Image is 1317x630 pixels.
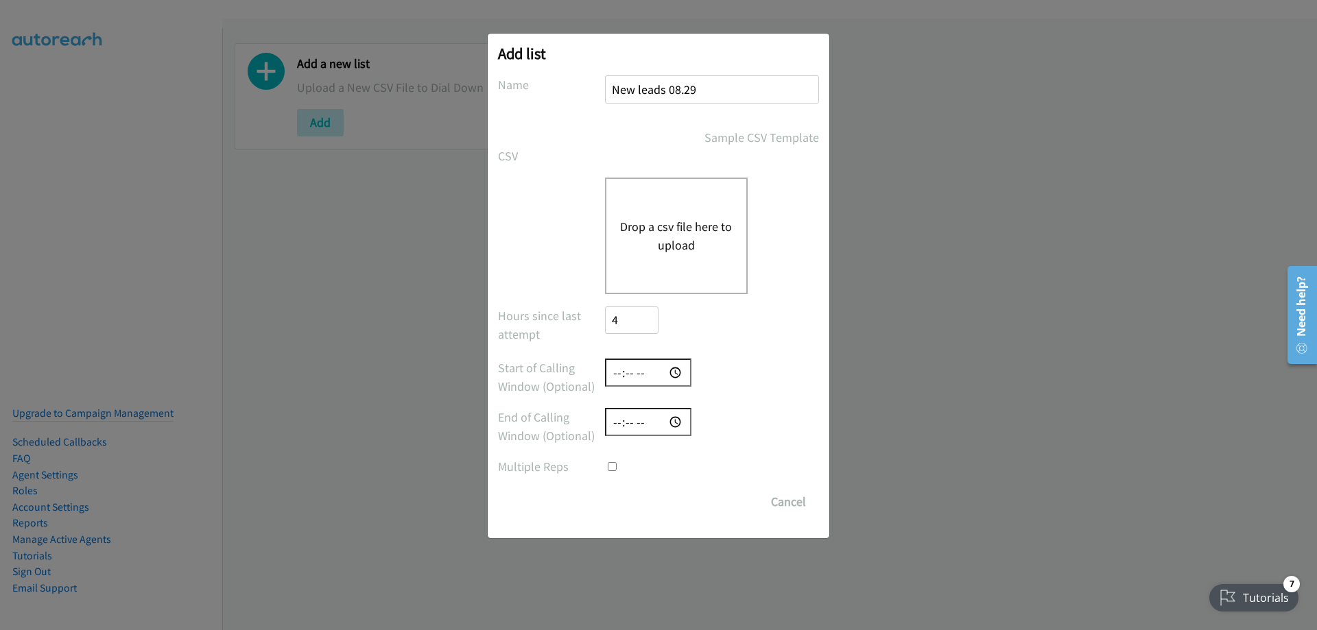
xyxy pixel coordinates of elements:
[498,306,605,343] label: Hours since last attempt
[704,128,819,147] a: Sample CSV Template
[758,488,819,516] button: Cancel
[1277,261,1317,369] iframe: Resource Center
[498,408,605,445] label: End of Calling Window (Optional)
[1201,570,1307,620] iframe: Checklist
[498,147,605,165] label: CSV
[498,75,605,94] label: Name
[498,457,605,476] label: Multiple Reps
[620,217,733,254] button: Drop a csv file here to upload
[498,359,605,396] label: Start of Calling Window (Optional)
[498,44,819,63] h2: Add list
